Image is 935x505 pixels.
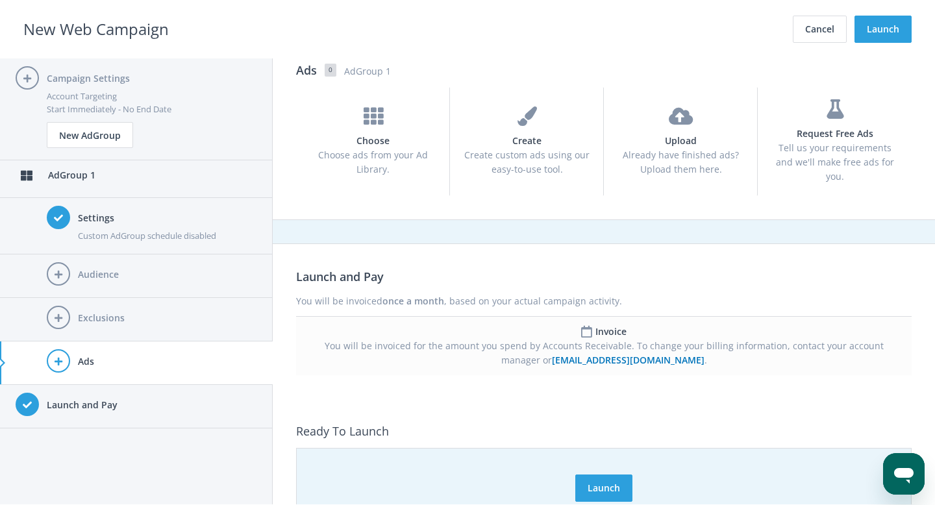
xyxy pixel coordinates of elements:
[47,103,257,116] div: Start Immediately - No End Date
[78,354,257,369] h4: Ads
[308,134,438,148] h4: Choose
[296,422,904,440] div: Ready To Launch
[575,474,632,502] button: Launch
[48,168,249,182] p: AdGroup 1
[344,64,912,79] span: AdGroup 1
[308,339,900,367] div: You will be invoiced for the amount you spend by Accounts Receivable. To change your billing info...
[854,16,912,43] button: Launch
[604,87,758,196] button: UploadAlready have finished ads? Upload them here.
[883,453,925,495] iframe: Button to launch messaging window, conversation in progress
[464,149,590,175] span: Create custom ads using our easy-to-use tool.
[318,149,428,175] span: Choose ads from your Ad Library.
[552,354,704,366] a: [EMAIL_ADDRESS][DOMAIN_NAME]
[462,134,592,148] h4: Create
[47,398,257,412] h4: Launch and Pay
[47,90,257,103] div: Account Targeting
[623,149,739,175] span: Already have finished ads? Upload them here.
[78,267,257,282] h4: Audience
[325,64,336,77] span: 0
[78,311,257,325] h4: Exclusions
[450,87,604,196] button: CreateCreate custom ads using our easy-to-use tool.
[770,127,899,141] h4: Request Free Ads
[23,17,169,42] h2: New Web Campaign
[47,71,257,86] h4: Campaign Settings
[78,211,257,225] h4: Settings
[616,134,745,148] h4: Upload
[793,16,847,43] button: Cancel
[758,87,912,196] button: Request Free AdsTell us your requirements and we'll make free ads for you.
[296,267,912,286] h3: Launch and Pay
[296,294,622,308] div: You will be invoiced , based on your actual campaign activity.
[296,61,317,79] h3: Ads
[595,325,627,339] h4: Invoice
[382,295,444,307] strong: once a month
[296,87,450,196] button: ChooseChoose ads from your Ad Library.
[47,122,133,148] button: New AdGroup
[78,229,257,242] div: Custom AdGroup schedule disabled
[776,142,894,182] span: Tell us your requirements and we'll make free ads for you.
